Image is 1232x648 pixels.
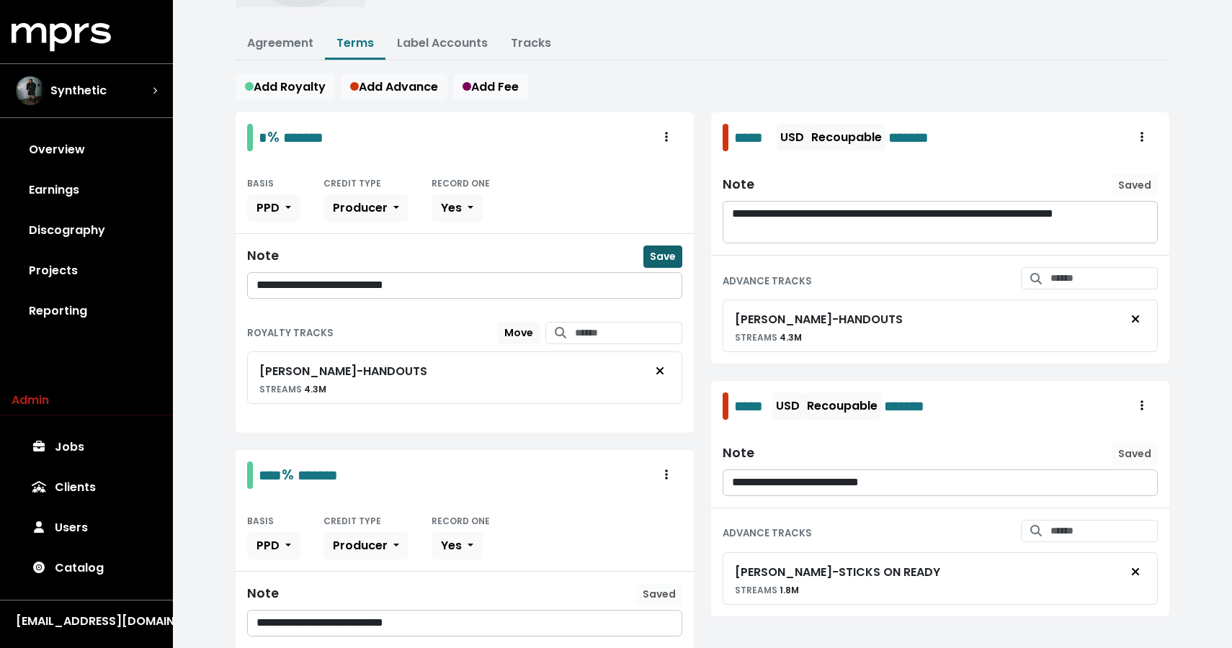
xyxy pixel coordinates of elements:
span: Recoupable [807,397,878,414]
span: Synthetic [50,82,107,99]
a: Discography [12,210,161,251]
span: Producer [333,537,388,554]
button: Producer [323,194,409,222]
a: Terms [336,35,374,51]
span: Recoupable [811,129,882,145]
span: Move [504,325,533,340]
input: Search for tracks by title and link them to this advance [1050,520,1158,542]
button: Royalty administration options [651,462,682,489]
button: Remove advance target [1120,559,1151,586]
div: [PERSON_NAME] - STICKS ON READY [735,564,940,581]
span: Edit value [884,395,950,417]
small: BASIS [247,177,274,189]
small: ROYALTY TRACKS [247,326,334,340]
span: STREAMS [735,584,777,596]
span: Edit value [734,395,769,417]
a: Earnings [12,170,161,210]
button: Remove advance target [1120,306,1151,333]
button: PPD [247,194,300,222]
small: CREDIT TYPE [323,177,381,189]
button: Move [498,322,540,344]
span: Add Fee [463,78,519,95]
span: Add Royalty [245,78,326,95]
button: Remove royalty target [644,358,676,385]
a: Overview [12,130,161,170]
div: [PERSON_NAME] - HANDOUTS [259,363,427,380]
small: ADVANCE TRACKS [723,526,812,540]
button: USD [777,124,808,151]
span: Edit value [888,127,954,148]
button: Add Advance [341,73,447,101]
button: Save [643,246,682,268]
span: % [267,127,280,147]
button: Recoupable [803,392,881,420]
small: RECORD ONE [432,177,490,189]
div: [EMAIL_ADDRESS][DOMAIN_NAME] [16,613,157,630]
button: Royalty administration options [1126,124,1158,151]
button: Royalty administration options [1126,392,1158,420]
button: Recoupable [808,124,885,151]
button: Producer [323,532,409,559]
span: Yes [441,199,462,216]
button: PPD [247,532,300,559]
span: Yes [441,537,462,554]
small: 4.3M [259,383,326,395]
small: BASIS [247,515,274,527]
div: Note [247,248,279,264]
small: CREDIT TYPE [323,515,381,527]
span: Edit value [298,468,338,482]
button: [EMAIL_ADDRESS][DOMAIN_NAME] [12,612,161,631]
button: Yes [432,532,483,559]
span: Edit value [259,130,267,145]
a: Label Accounts [397,35,488,51]
button: Add Royalty [236,73,335,101]
span: PPD [256,537,280,554]
a: mprs logo [12,28,111,45]
small: RECORD ONE [432,515,490,527]
span: PPD [256,199,280,216]
button: USD [772,392,803,420]
a: Tracks [511,35,551,51]
div: Note [723,177,754,192]
span: Edit value [259,468,282,482]
input: Search for tracks by title and link them to this advance [1050,267,1158,289]
div: Note [247,586,279,601]
a: Projects [12,251,161,291]
span: Producer [333,199,388,216]
small: 4.3M [735,331,802,343]
small: ADVANCE TRACKS [723,274,812,288]
span: USD [776,397,800,414]
span: STREAMS [735,331,777,343]
button: Royalty administration options [651,124,682,151]
span: Edit value [283,130,323,145]
button: Yes [432,194,483,222]
a: Users [12,508,161,548]
div: Note [723,446,754,461]
a: Catalog [12,548,161,588]
a: Jobs [12,427,161,467]
a: Agreement [247,35,313,51]
button: Add Fee [453,73,528,101]
a: Clients [12,467,161,508]
img: The selected account / producer [16,76,45,105]
span: USD [780,129,804,145]
span: STREAMS [259,383,302,395]
input: Search for tracks by title and link them to this royalty [575,322,682,344]
a: Reporting [12,291,161,331]
small: 1.8M [735,584,799,596]
span: Save [650,249,676,264]
span: % [282,464,294,485]
span: Edit value [734,127,774,148]
div: [PERSON_NAME] - HANDOUTS [735,311,903,328]
span: Add Advance [350,78,438,95]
